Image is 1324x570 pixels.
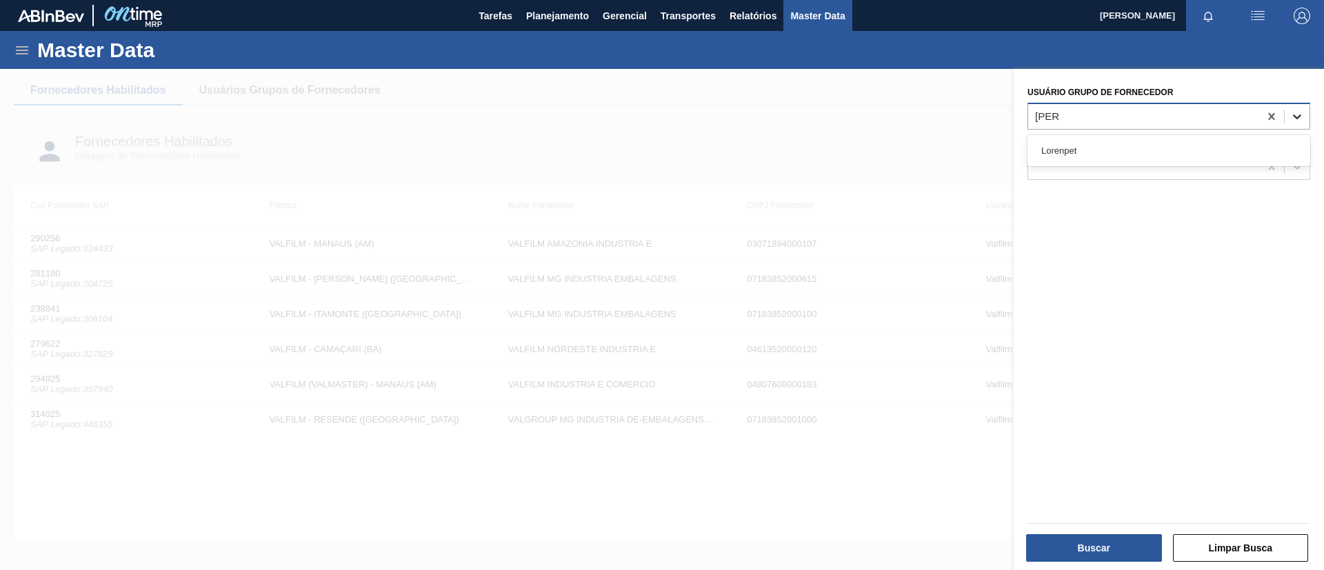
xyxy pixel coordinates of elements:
[1026,534,1162,562] button: Buscar
[730,8,776,24] span: Relatórios
[1027,88,1173,97] label: Usuário Grupo de Fornecedor
[18,10,84,22] img: TNhmsLtSVTkK8tSr43FrP2fwEKptu5GPRR3wAAAABJRU5ErkJggg==
[790,8,845,24] span: Master Data
[1186,6,1230,26] button: Notificações
[37,42,282,58] h1: Master Data
[603,8,647,24] span: Gerencial
[1027,138,1310,163] div: Lorenpet
[1250,8,1266,24] img: userActions
[526,8,589,24] span: Planejamento
[661,8,716,24] span: Transportes
[479,8,512,24] span: Tarefas
[1173,534,1309,562] button: Limpar Busca
[1294,8,1310,24] img: Logout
